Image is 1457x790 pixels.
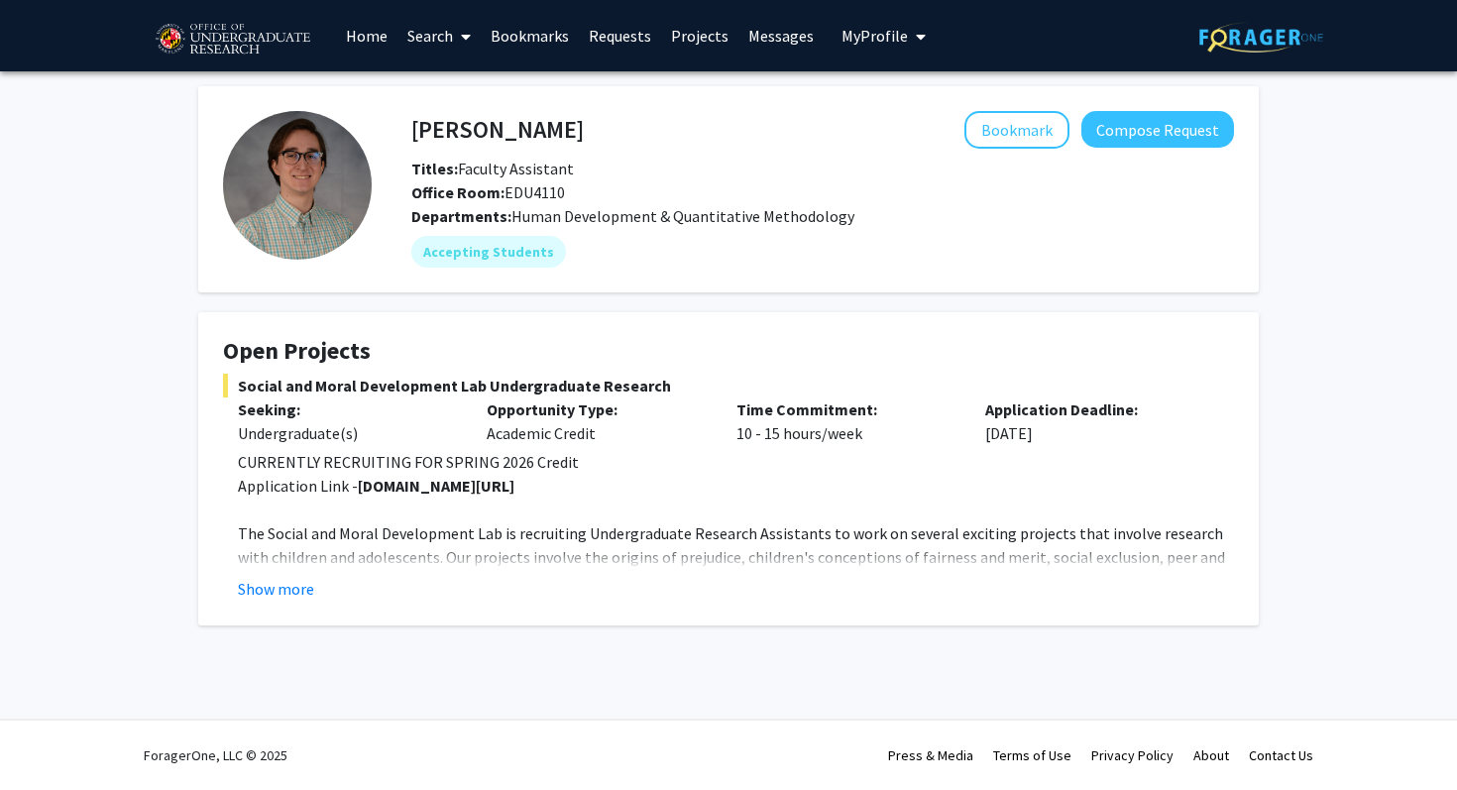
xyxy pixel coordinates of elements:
mat-chip: Accepting Students [411,236,566,268]
img: ForagerOne Logo [1199,22,1323,53]
div: [DATE] [970,397,1219,445]
a: Contact Us [1249,746,1313,764]
span: Faculty Assistant [411,159,574,178]
p: CURRENTLY RECRUITING FOR SPRING 2026 Credit [238,450,1234,474]
span: My Profile [841,26,908,46]
p: Opportunity Type: [487,397,706,421]
button: Compose Request to Nathaniel Pearl [1081,111,1234,148]
p: Application Deadline: [985,397,1204,421]
p: Seeking: [238,397,457,421]
b: Titles: [411,159,458,178]
a: Privacy Policy [1091,746,1174,764]
img: University of Maryland Logo [149,15,316,64]
div: Academic Credit [472,397,721,445]
a: Terms of Use [993,746,1071,764]
img: Profile Picture [223,111,372,260]
button: Add Nathaniel Pearl to Bookmarks [964,111,1069,149]
p: The Social and Moral Development Lab is recruiting Undergraduate Research Assistants to work on s... [238,521,1234,640]
a: Home [336,1,397,70]
b: Departments: [411,206,511,226]
strong: [DOMAIN_NAME][URL] [358,476,514,496]
div: 10 - 15 hours/week [722,397,970,445]
p: Application Link - [238,474,1234,498]
a: About [1193,746,1229,764]
span: Social and Moral Development Lab Undergraduate Research [223,374,1234,397]
button: Show more [238,577,314,601]
a: Search [397,1,481,70]
a: Projects [661,1,738,70]
div: Undergraduate(s) [238,421,457,445]
a: Requests [579,1,661,70]
a: Messages [738,1,824,70]
a: Bookmarks [481,1,579,70]
span: Human Development & Quantitative Methodology [511,206,854,226]
p: Time Commitment: [736,397,955,421]
div: ForagerOne, LLC © 2025 [144,721,287,790]
h4: Open Projects [223,337,1234,366]
span: EDU4110 [411,182,565,202]
b: Office Room: [411,182,504,202]
a: Press & Media [888,746,973,764]
h4: [PERSON_NAME] [411,111,584,148]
